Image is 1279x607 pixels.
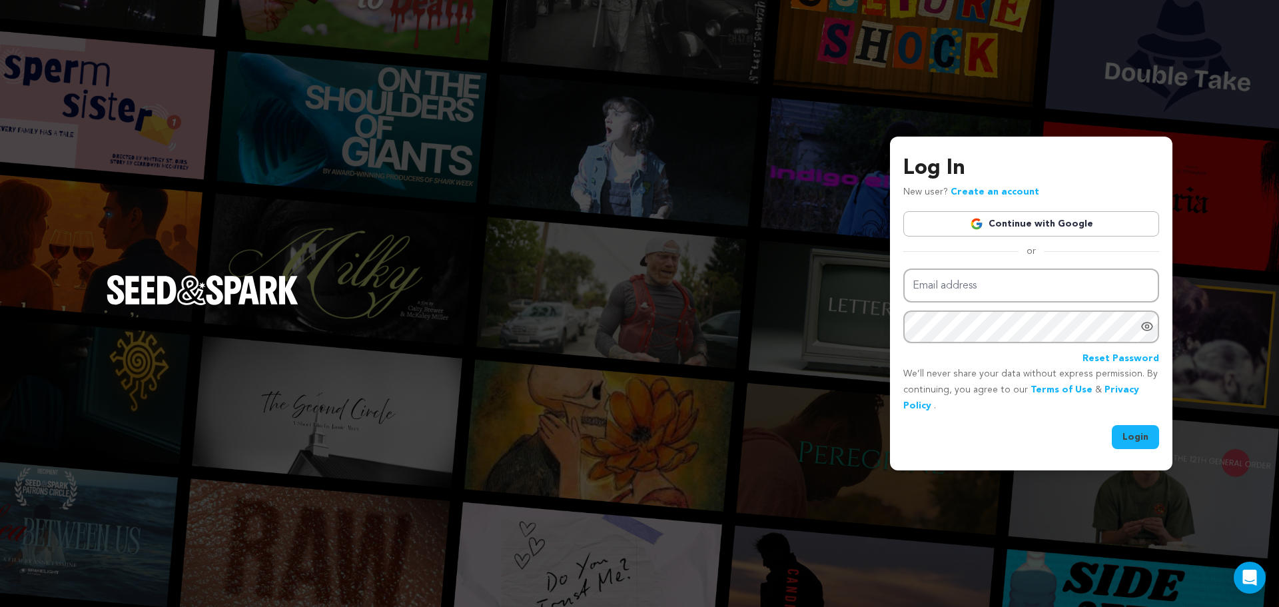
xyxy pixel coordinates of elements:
[903,366,1159,414] p: We’ll never share your data without express permission. By continuing, you agree to our & .
[951,187,1039,197] a: Create an account
[903,385,1139,410] a: Privacy Policy
[1019,245,1044,258] span: or
[1140,320,1154,333] a: Show password as plain text. Warning: this will display your password on the screen.
[1112,425,1159,449] button: Login
[1082,351,1159,367] a: Reset Password
[1031,385,1092,394] a: Terms of Use
[903,269,1159,303] input: Email address
[970,217,983,231] img: Google logo
[107,275,298,331] a: Seed&Spark Homepage
[107,275,298,304] img: Seed&Spark Logo
[903,185,1039,201] p: New user?
[903,153,1159,185] h3: Log In
[903,211,1159,237] a: Continue with Google
[1234,562,1266,594] div: Open Intercom Messenger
